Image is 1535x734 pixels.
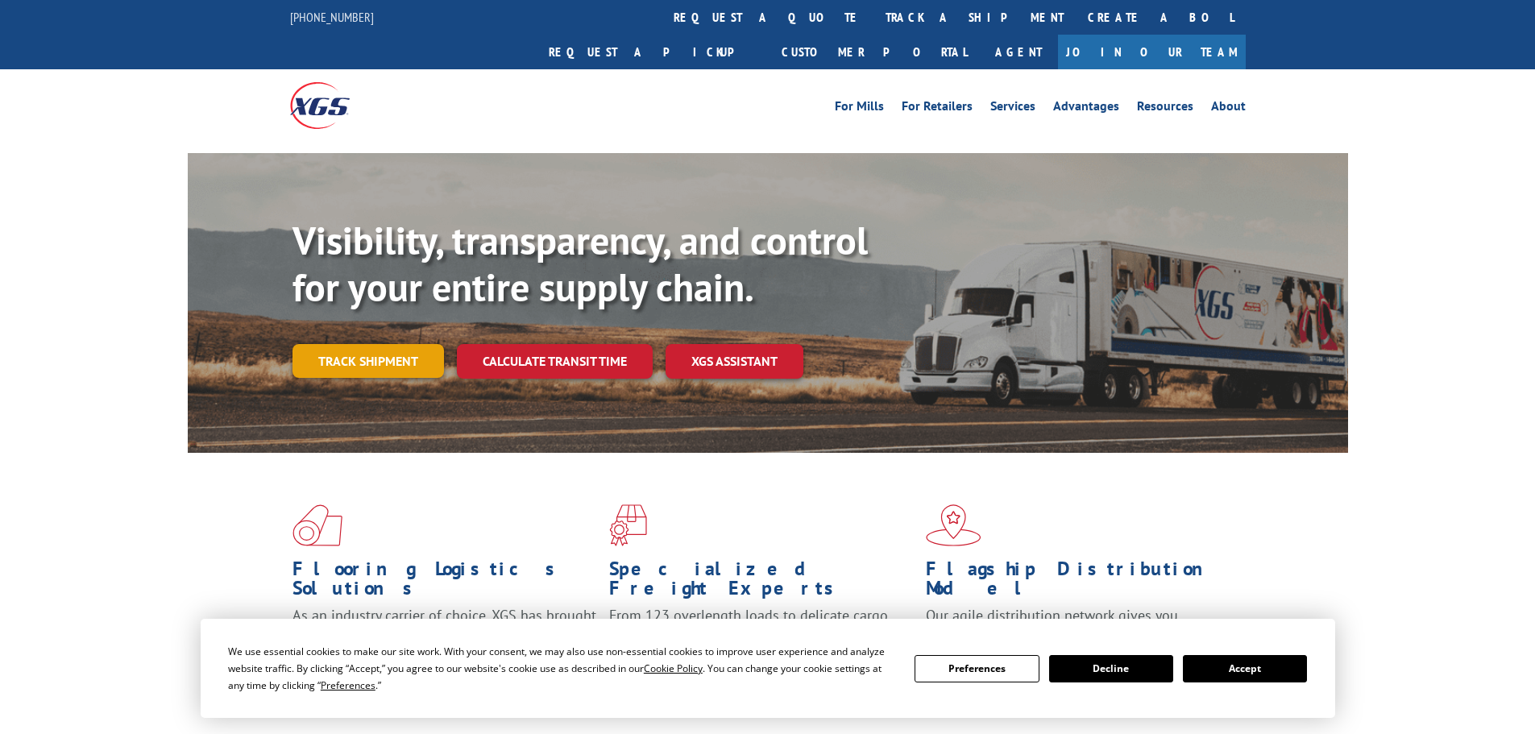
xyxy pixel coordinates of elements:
[228,643,895,694] div: We use essential cookies to make our site work. With your consent, we may also use non-essential ...
[644,661,703,675] span: Cookie Policy
[1053,100,1119,118] a: Advantages
[537,35,770,69] a: Request a pickup
[915,655,1039,682] button: Preferences
[1211,100,1246,118] a: About
[990,100,1035,118] a: Services
[457,344,653,379] a: Calculate transit time
[926,559,1230,606] h1: Flagship Distribution Model
[1058,35,1246,69] a: Join Our Team
[292,504,342,546] img: xgs-icon-total-supply-chain-intelligence-red
[770,35,979,69] a: Customer Portal
[609,559,914,606] h1: Specialized Freight Experts
[1183,655,1307,682] button: Accept
[902,100,973,118] a: For Retailers
[835,100,884,118] a: For Mills
[979,35,1058,69] a: Agent
[292,606,596,663] span: As an industry carrier of choice, XGS has brought innovation and dedication to flooring logistics...
[292,559,597,606] h1: Flooring Logistics Solutions
[609,606,914,678] p: From 123 overlength loads to delicate cargo, our experienced staff knows the best way to move you...
[666,344,803,379] a: XGS ASSISTANT
[609,504,647,546] img: xgs-icon-focused-on-flooring-red
[201,619,1335,718] div: Cookie Consent Prompt
[1137,100,1193,118] a: Resources
[292,215,868,312] b: Visibility, transparency, and control for your entire supply chain.
[290,9,374,25] a: [PHONE_NUMBER]
[321,678,375,692] span: Preferences
[292,344,444,378] a: Track shipment
[1049,655,1173,682] button: Decline
[926,504,981,546] img: xgs-icon-flagship-distribution-model-red
[926,606,1222,644] span: Our agile distribution network gives you nationwide inventory management on demand.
